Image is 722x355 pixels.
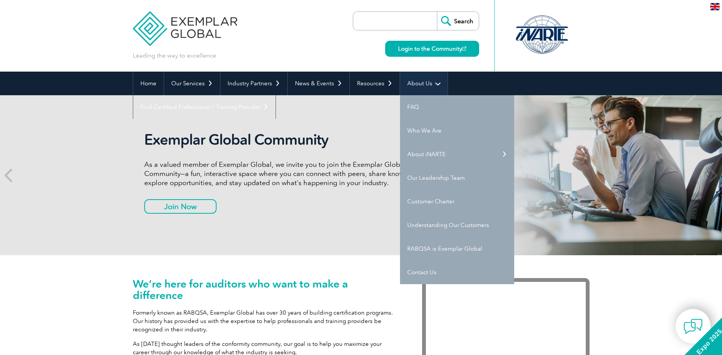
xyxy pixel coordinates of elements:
[288,72,349,95] a: News & Events
[133,51,216,60] p: Leading the way to excellence
[164,72,220,95] a: Our Services
[400,142,514,166] a: About iNARTE
[133,72,164,95] a: Home
[350,72,400,95] a: Resources
[684,317,703,336] img: contact-chat.png
[400,237,514,261] a: RABQSA is Exemplar Global
[400,190,514,213] a: Customer Charter
[144,131,430,149] h2: Exemplar Global Community
[400,261,514,284] a: Contact Us
[400,119,514,142] a: Who We Are
[462,46,466,51] img: open_square.png
[220,72,287,95] a: Industry Partners
[144,199,217,214] a: Join Now
[400,213,514,237] a: Understanding Our Customers
[400,166,514,190] a: Our Leadership Team
[144,160,430,187] p: As a valued member of Exemplar Global, we invite you to join the Exemplar Global Community—a fun,...
[400,95,514,119] a: FAQ
[133,95,276,119] a: Find Certified Professional / Training Provider
[400,72,448,95] a: About Us
[385,41,479,57] a: Login to the Community
[437,12,479,30] input: Search
[710,3,720,10] img: en
[133,309,399,334] p: Formerly known as RABQSA, Exemplar Global has over 30 years of building certification programs. O...
[133,278,399,301] h1: We’re here for auditors who want to make a difference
